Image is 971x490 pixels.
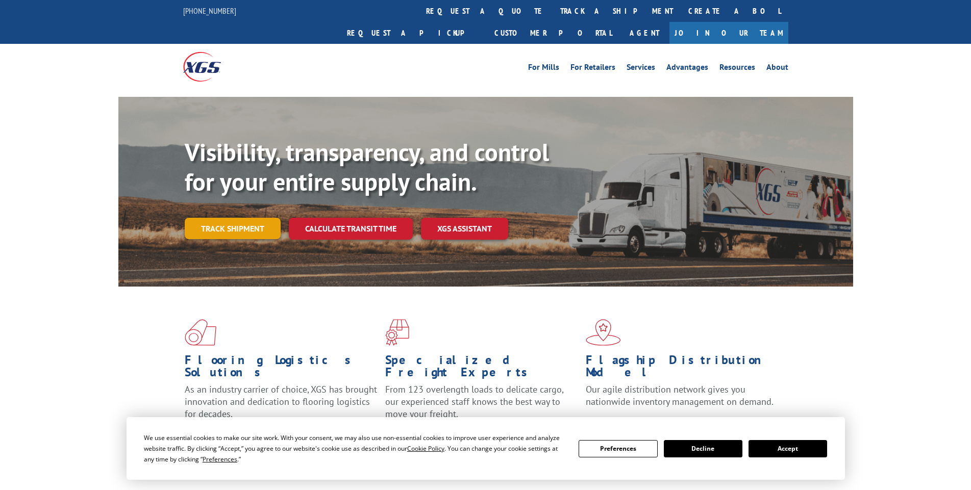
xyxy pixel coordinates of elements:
a: Calculate transit time [289,218,413,240]
div: Cookie Consent Prompt [127,417,845,480]
a: Services [627,63,655,74]
button: Decline [664,440,742,457]
h1: Flooring Logistics Solutions [185,354,378,383]
a: Advantages [666,63,708,74]
a: [PHONE_NUMBER] [183,6,236,16]
b: Visibility, transparency, and control for your entire supply chain. [185,136,549,197]
a: Join Our Team [669,22,788,44]
a: About [766,63,788,74]
button: Accept [749,440,827,457]
a: For Retailers [570,63,615,74]
p: From 123 overlength loads to delicate cargo, our experienced staff knows the best way to move you... [385,383,578,429]
h1: Flagship Distribution Model [586,354,779,383]
a: XGS ASSISTANT [421,218,508,240]
a: Request a pickup [339,22,487,44]
span: As an industry carrier of choice, XGS has brought innovation and dedication to flooring logistics... [185,383,377,420]
a: Customer Portal [487,22,619,44]
span: Preferences [203,455,237,463]
a: For Mills [528,63,559,74]
span: Our agile distribution network gives you nationwide inventory management on demand. [586,383,774,407]
img: xgs-icon-flagship-distribution-model-red [586,319,621,346]
a: Agent [619,22,669,44]
img: xgs-icon-focused-on-flooring-red [385,319,409,346]
a: Resources [719,63,755,74]
div: We use essential cookies to make our site work. With your consent, we may also use non-essential ... [144,432,566,465]
img: xgs-icon-total-supply-chain-intelligence-red [185,319,216,346]
h1: Specialized Freight Experts [385,354,578,383]
button: Preferences [579,440,657,457]
a: Track shipment [185,218,281,239]
span: Cookie Policy [407,444,444,453]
